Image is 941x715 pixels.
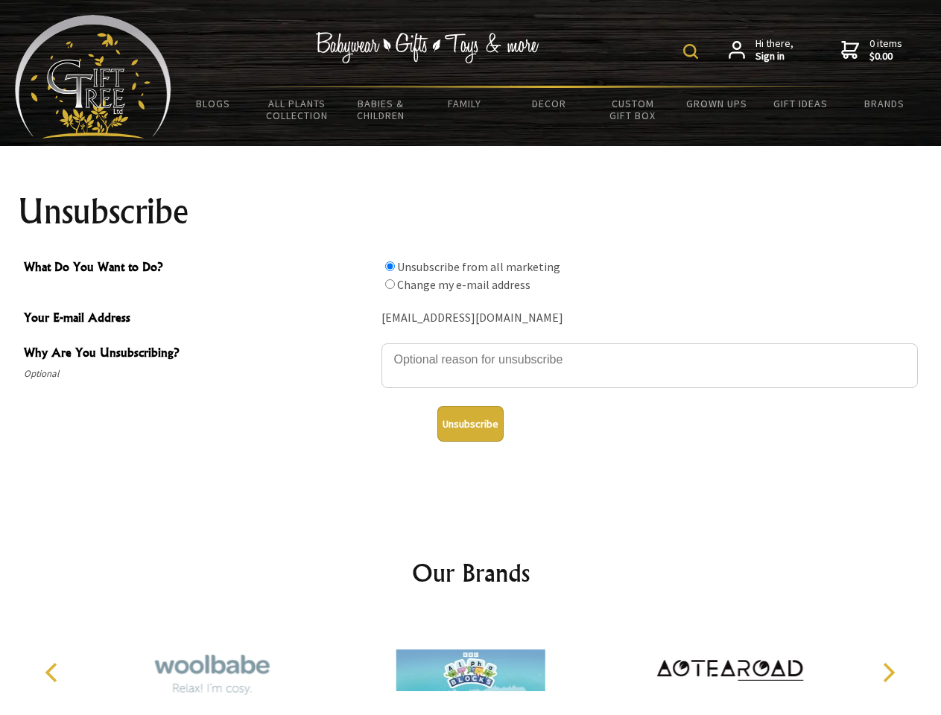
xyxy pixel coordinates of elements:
img: Babywear - Gifts - Toys & more [316,32,539,63]
span: Why Are You Unsubscribing? [24,343,374,365]
span: Hi there, [755,37,793,63]
strong: $0.00 [869,50,902,63]
a: All Plants Collection [256,88,340,131]
h1: Unsubscribe [18,194,924,229]
a: Grown Ups [674,88,758,119]
label: Change my e-mail address [397,277,530,292]
textarea: Why Are You Unsubscribing? [381,343,918,388]
a: 0 items$0.00 [841,37,902,63]
a: Gift Ideas [758,88,843,119]
label: Unsubscribe from all marketing [397,259,560,274]
button: Unsubscribe [437,406,504,442]
input: What Do You Want to Do? [385,261,395,271]
span: What Do You Want to Do? [24,258,374,279]
button: Next [872,656,904,689]
a: Hi there,Sign in [729,37,793,63]
strong: Sign in [755,50,793,63]
a: Custom Gift Box [591,88,675,131]
a: Family [423,88,507,119]
button: Previous [37,656,70,689]
a: Decor [507,88,591,119]
span: 0 items [869,36,902,63]
img: product search [683,44,698,59]
a: Babies & Children [339,88,423,131]
a: BLOGS [171,88,256,119]
input: What Do You Want to Do? [385,279,395,289]
span: Optional [24,365,374,383]
a: Brands [843,88,927,119]
span: Your E-mail Address [24,308,374,330]
img: Babyware - Gifts - Toys and more... [15,15,171,139]
h2: Our Brands [30,555,912,591]
div: [EMAIL_ADDRESS][DOMAIN_NAME] [381,307,918,330]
